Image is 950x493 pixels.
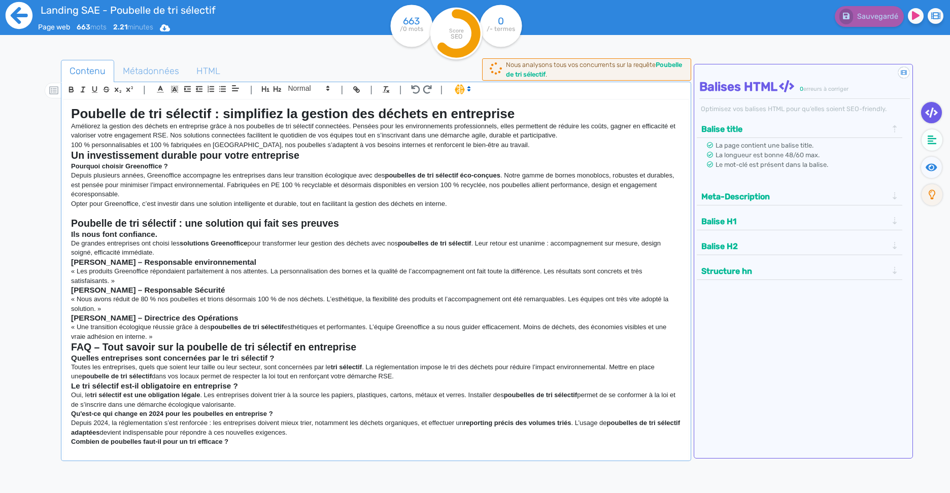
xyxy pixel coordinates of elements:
span: mots [77,23,107,31]
button: Balise H2 [698,238,891,255]
tspan: /- termes [487,25,515,32]
div: Balise H1 [698,213,901,230]
div: Meta-Description [698,188,901,205]
strong: solutions Greenoffice [180,239,248,247]
button: Sauvegardé [835,6,904,27]
p: Oui, le . Les entreprises doivent trier à la source les papiers, plastiques, cartons, métaux et v... [71,391,681,409]
p: De grandes entreprises ont choisi les pour transformer leur gestion des déchets avec nos . Leur r... [71,239,681,258]
p: « Les produits Greenoffice répondaient parfaitement à nos attentes. La personnalisation des borne... [71,267,681,286]
span: Contenu [61,57,114,85]
span: | [399,83,402,96]
tspan: 0 [498,15,504,27]
a: Métadonnées [114,60,188,83]
span: La page contient une balise title. [716,142,813,149]
button: Meta-Description [698,188,891,205]
strong: poubelles de tri sélectif éco-conçues [385,171,500,179]
p: Opter pour Greenoffice, c’est investir dans une solution intelligente et durable, tout en facilit... [71,199,681,208]
strong: Un investissement durable pour votre entreprise [71,150,299,161]
strong: Pourquoi choisir Greenoffice ? [71,162,168,170]
span: HTML [188,57,228,85]
span: 0 [800,86,803,92]
p: « Une transition écologique réussie grâce à des esthétiques et performantes. L’équipe Greenoffice... [71,323,681,341]
p: Toutes les entreprises, quels que soient leur taille ou leur secteur, sont concernées par le . La... [71,363,681,381]
span: erreurs à corriger [803,86,849,92]
tspan: 663 [403,15,420,27]
button: Balise H1 [698,213,891,230]
strong: Ils nous font confiance. [71,230,157,238]
span: | [440,83,443,96]
strong: poubelles de tri sélectif [398,239,471,247]
strong: poubelles de tri sélectif [504,391,578,399]
strong: poubelle de tri sélectif [82,372,152,380]
strong: [PERSON_NAME] – Responsable environnemental [71,258,256,266]
p: 100 % personnalisables et 100 % fabriquées en [GEOGRAPHIC_DATA], nos poubelles s’adaptent à vos b... [71,140,681,150]
div: Balise H2 [698,238,901,255]
span: | [341,83,343,96]
span: | [370,83,372,96]
div: Balise title [698,121,901,137]
div: Structure hn [698,263,901,279]
p: Améliorez la gestion des déchets en entreprise grâce à nos poubelles de tri sélectif connectées. ... [71,122,681,140]
strong: poubelles de tri sélectif [211,323,284,331]
div: Optimisez vos balises HTML pour qu’elles soient SEO-friendly. [699,104,910,114]
strong: Poubelle de tri sélectif : simplifiez la gestion des déchets en entreprise [71,106,515,121]
button: Structure hn [698,263,891,279]
strong: [PERSON_NAME] – Directrice des Opérations [71,313,239,322]
span: Sauvegardé [857,12,898,21]
input: title [38,2,323,18]
strong: FAQ – Tout savoir sur la poubelle de tri sélectif en entreprise [71,341,356,353]
strong: Poubelle de tri sélectif : une solution qui fait ses preuves [71,218,339,229]
strong: tri sélectif [331,363,362,371]
span: | [250,83,253,96]
span: Page web [38,23,70,31]
h4: Balises HTML [699,80,910,94]
strong: poubelles de tri sélectif adaptées [71,419,682,436]
a: Contenu [61,60,114,83]
span: I.Assistant [450,83,474,95]
span: Le mot-clé est présent dans la balise. [716,161,828,168]
strong: Combien de poubelles faut-il pour un tri efficace ? [71,438,228,445]
a: HTML [188,60,229,83]
strong: [PERSON_NAME] – Responsable Sécurité [71,286,225,294]
strong: Le tri sélectif est-il obligatoire en entreprise ? [71,381,238,390]
tspan: /0 mots [400,25,423,32]
div: Nous analysons tous vos concurrents sur la requête . [506,60,686,79]
span: Aligment [228,82,243,94]
b: 2.21 [113,23,127,31]
p: Depuis plusieurs années, Greenoffice accompagne les entreprises dans leur transition écologique a... [71,171,681,199]
strong: tri sélectif est une obligation légale [90,391,200,399]
b: 663 [77,23,90,31]
strong: reporting précis des volumes triés [463,419,571,427]
button: Balise title [698,121,891,137]
tspan: SEO [451,32,462,40]
tspan: Score [449,27,464,34]
span: | [143,83,146,96]
strong: Qu'est-ce qui change en 2024 pour les poubelles en entreprise ? [71,410,273,417]
span: Métadonnées [115,57,187,85]
p: « Nous avons réduit de 80 % nos poubelles et trions désormais 100 % de nos déchets. L’esthétique,... [71,295,681,313]
span: minutes [113,23,153,31]
strong: Quelles entreprises sont concernées par le tri sélectif ? [71,354,275,362]
span: La longueur est bonne 48/60 max. [716,151,820,159]
p: Depuis 2024, la réglementation s’est renforcée : les entreprises doivent mieux trier, notamment l... [71,418,681,437]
